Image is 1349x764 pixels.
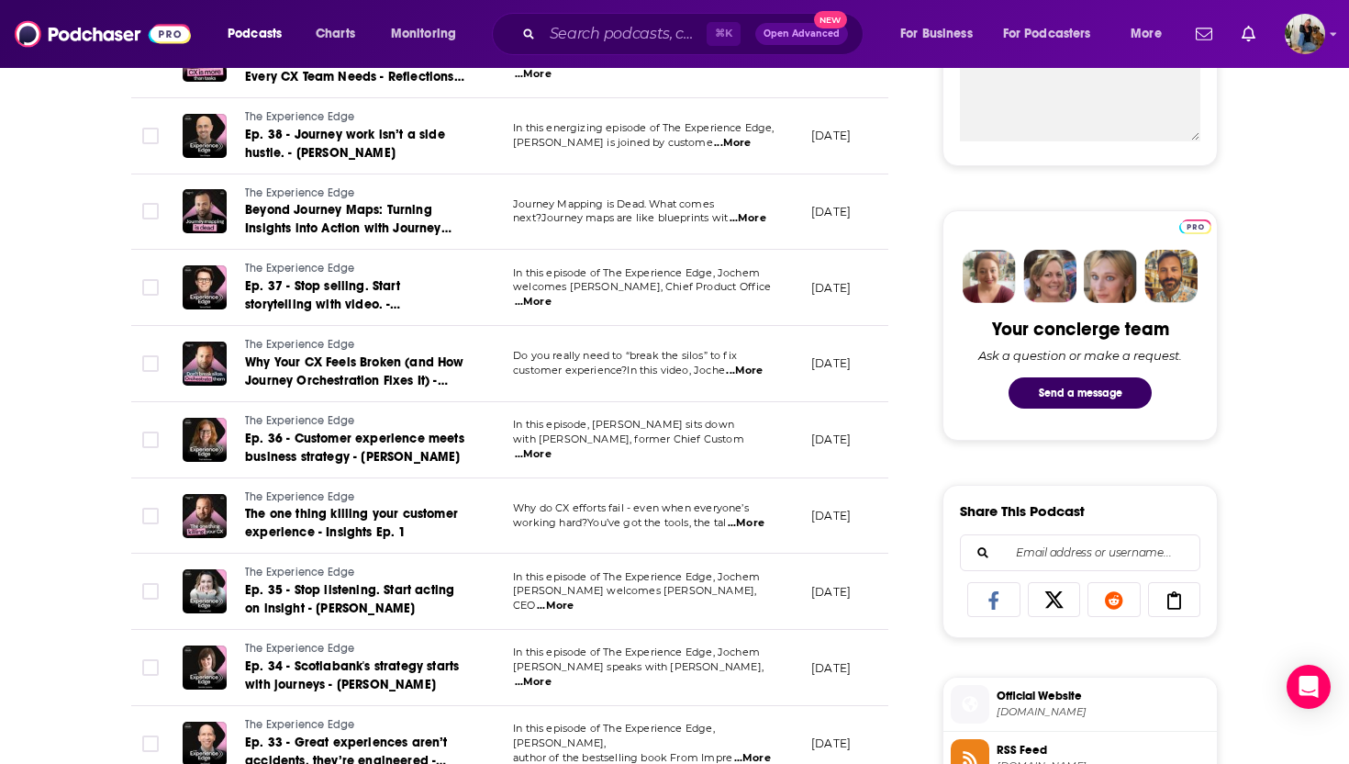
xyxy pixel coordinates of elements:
[245,278,400,331] span: Ep. 37 - Stop selling. Start storytelling with video. - [PERSON_NAME]
[316,21,355,47] span: Charts
[245,641,465,657] a: The Experience Edge
[991,19,1118,49] button: open menu
[811,508,851,523] p: [DATE]
[515,675,552,690] span: ...More
[245,489,465,506] a: The Experience Edge
[513,211,728,224] span: next?Journey maps are like blueprints wit
[1285,14,1325,54] span: Logged in as StephanieP
[245,657,465,694] a: Ep. 34 - Scotiabank's strategy starts with journeys - [PERSON_NAME]
[997,688,1210,704] span: Official Website
[542,19,707,49] input: Search podcasts, credits, & more...
[245,566,354,579] span: The Experience Edge
[811,280,851,296] p: [DATE]
[245,202,452,254] span: Beyond Journey Maps: Turning Insights into Action with Journey Management - Insights Ep. 2
[142,128,159,144] span: Toggle select row
[304,19,366,49] a: Charts
[245,717,465,734] a: The Experience Edge
[245,658,459,692] span: Ep. 34 - Scotiabank's strategy starts with journeys - [PERSON_NAME]
[142,736,159,752] span: Toggle select row
[951,685,1210,724] a: Official Website[DOMAIN_NAME]
[513,501,749,514] span: Why do CX efforts fail - even when everyone’s
[513,349,737,362] span: Do you really need to “break the silos” to fix
[245,581,465,618] a: Ep. 35 - Stop listening. Start acting on insight - [PERSON_NAME]
[513,751,732,764] span: author of the bestselling book From Impre
[142,203,159,219] span: Toggle select row
[887,19,996,49] button: open menu
[245,338,354,351] span: The Experience Edge
[978,348,1182,363] div: Ask a question or make a request.
[515,447,552,462] span: ...More
[245,109,465,126] a: The Experience Edge
[960,534,1200,571] div: Search followers
[513,722,715,749] span: In this episode of The Experience Edge, [PERSON_NAME],
[1234,18,1263,50] a: Show notifications dropdown
[997,742,1210,758] span: RSS Feed
[1148,582,1201,617] a: Copy Link
[1285,14,1325,54] img: User Profile
[245,126,465,163] a: Ep. 38 - Journey work isn’t a side hustle. - [PERSON_NAME]
[245,185,465,202] a: The Experience Edge
[764,29,840,39] span: Open Advanced
[537,599,574,613] span: ...More
[142,432,159,448] span: Toggle select row
[811,432,851,447] p: [DATE]
[1009,377,1152,409] button: Send a message
[228,21,282,47] span: Podcasts
[245,505,465,542] a: The one thing killing your customer experience - Insights Ep. 1
[142,583,159,600] span: Toggle select row
[245,582,454,616] span: Ep. 35 - Stop listening. Start acting on insight - [PERSON_NAME]
[215,19,306,49] button: open menu
[15,17,191,51] img: Podchaser - Follow, Share and Rate Podcasts
[245,490,354,503] span: The Experience Edge
[1003,21,1091,47] span: For Podcasters
[378,19,480,49] button: open menu
[245,431,464,465] span: Ep. 36 - Customer experience meets business strategy - [PERSON_NAME]
[513,364,725,376] span: customer experience?In this video, Joche
[811,355,851,371] p: [DATE]
[245,261,465,277] a: The Experience Edge
[960,502,1085,520] h3: Share This Podcast
[513,121,775,134] span: In this energizing episode of The Experience Edge,
[755,23,848,45] button: Open AdvancedNew
[245,51,464,103] span: The Three Levels of Journey Thinking Every CX Team Needs - Reflections Ep. 2
[1118,19,1185,49] button: open menu
[245,127,445,161] span: Ep. 38 - Journey work isn’t a side hustle. - [PERSON_NAME]
[245,262,354,275] span: The Experience Edge
[513,433,744,445] span: with [PERSON_NAME], former Chief Custom
[245,277,465,314] a: Ep. 37 - Stop selling. Start storytelling with video. - [PERSON_NAME]
[811,128,851,143] p: [DATE]
[728,516,764,531] span: ...More
[142,355,159,372] span: Toggle select row
[245,337,465,354] a: The Experience Edge
[513,418,734,431] span: In this episode, [PERSON_NAME] sits down
[513,660,764,673] span: [PERSON_NAME] speaks with [PERSON_NAME],
[811,584,851,600] p: [DATE]
[730,211,766,226] span: ...More
[1179,217,1211,234] a: Pro website
[811,736,851,751] p: [DATE]
[245,413,465,430] a: The Experience Edge
[509,13,881,55] div: Search podcasts, credits, & more...
[814,11,847,28] span: New
[513,584,756,612] span: [PERSON_NAME] welcomes [PERSON_NAME], CEO
[1023,250,1076,303] img: Barbara Profile
[1179,219,1211,234] img: Podchaser Pro
[963,250,1016,303] img: Sydney Profile
[245,565,465,581] a: The Experience Edge
[245,354,465,390] a: Why Your CX Feels Broken (and How Journey Orchestration Fixes It) - Reflections Ep. 1
[142,508,159,524] span: Toggle select row
[513,280,772,293] span: welcomes [PERSON_NAME], Chief Product Office
[811,660,851,676] p: [DATE]
[726,364,763,378] span: ...More
[245,186,354,199] span: The Experience Edge
[245,718,354,731] span: The Experience Edge
[1287,665,1331,709] div: Open Intercom Messenger
[707,22,741,46] span: ⌘ K
[1144,250,1198,303] img: Jon Profile
[245,414,354,427] span: The Experience Edge
[1028,582,1081,617] a: Share on X/Twitter
[245,201,465,238] a: Beyond Journey Maps: Turning Insights into Action with Journey Management - Insights Ep. 2
[992,318,1169,341] div: Your concierge team
[142,659,159,676] span: Toggle select row
[1087,582,1141,617] a: Share on Reddit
